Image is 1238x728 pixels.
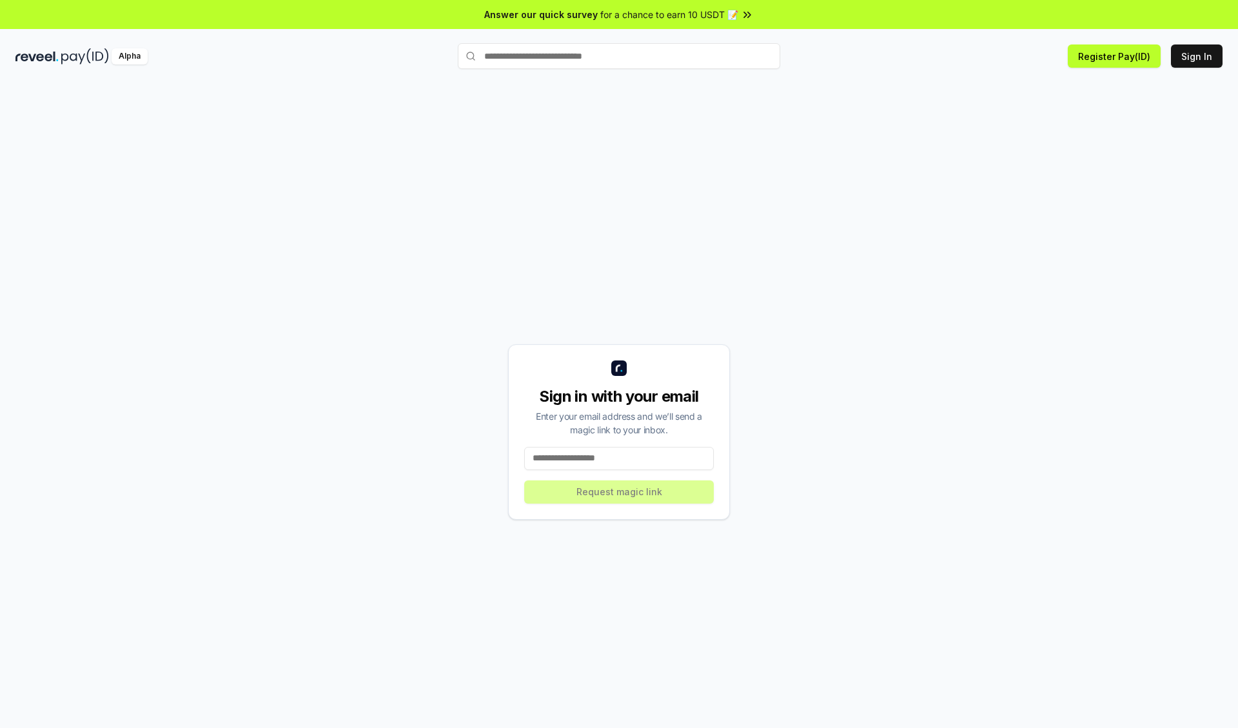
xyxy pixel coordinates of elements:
img: reveel_dark [15,48,59,64]
div: Enter your email address and we’ll send a magic link to your inbox. [524,409,714,437]
div: Alpha [112,48,148,64]
span: for a chance to earn 10 USDT 📝 [600,8,738,21]
button: Register Pay(ID) [1068,44,1161,68]
div: Sign in with your email [524,386,714,407]
button: Sign In [1171,44,1223,68]
img: pay_id [61,48,109,64]
img: logo_small [611,360,627,376]
span: Answer our quick survey [484,8,598,21]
